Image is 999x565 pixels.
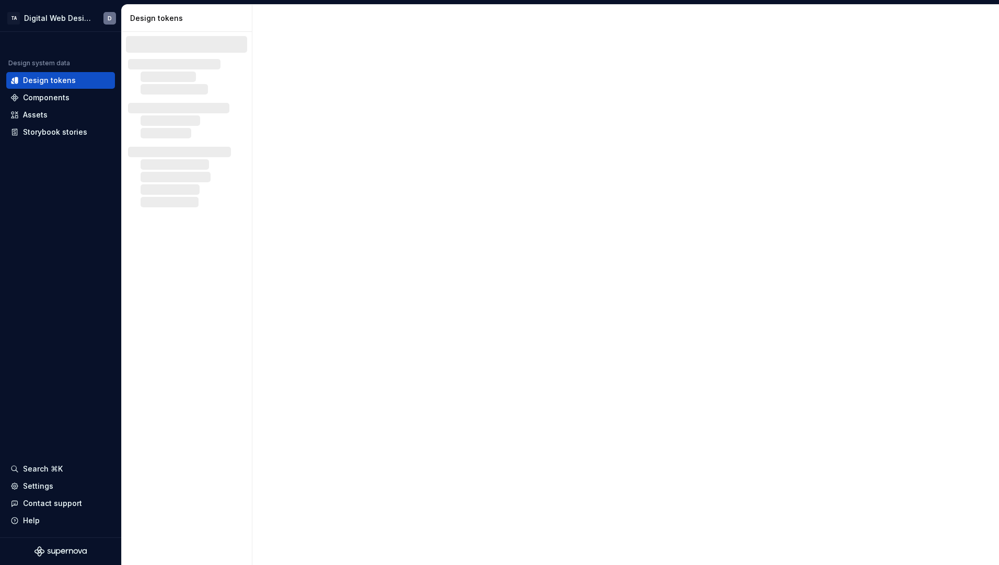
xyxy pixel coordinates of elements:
div: Assets [23,110,48,120]
div: Digital Web Design [24,13,91,23]
svg: Supernova Logo [34,546,87,557]
div: Settings [23,481,53,491]
button: Search ⌘K [6,461,115,477]
div: Help [23,515,40,526]
div: Components [23,92,69,103]
a: Design tokens [6,72,115,89]
div: TA [7,12,20,25]
a: Components [6,89,115,106]
a: Settings [6,478,115,495]
a: Storybook stories [6,124,115,140]
div: Storybook stories [23,127,87,137]
button: Help [6,512,115,529]
div: Contact support [23,498,82,509]
div: Search ⌘K [23,464,63,474]
button: Contact support [6,495,115,512]
a: Assets [6,107,115,123]
div: Design tokens [23,75,76,86]
div: Design system data [8,59,70,67]
button: TADigital Web DesignD [2,7,119,29]
div: D [108,14,112,22]
div: Design tokens [130,13,248,23]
